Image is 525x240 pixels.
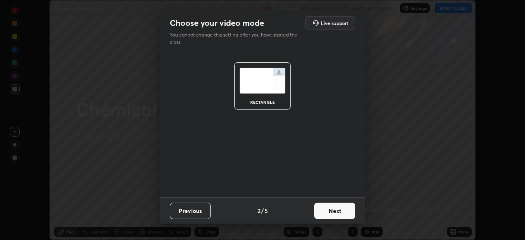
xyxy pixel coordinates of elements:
[258,206,260,215] h4: 2
[321,21,348,25] h5: Live support
[240,68,285,94] img: normalScreenIcon.ae25ed63.svg
[170,31,303,46] p: You cannot change this setting after you have started the class
[314,203,355,219] button: Next
[246,100,279,104] div: rectangle
[170,18,264,28] h2: Choose your video mode
[170,203,211,219] button: Previous
[265,206,268,215] h4: 5
[261,206,264,215] h4: /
